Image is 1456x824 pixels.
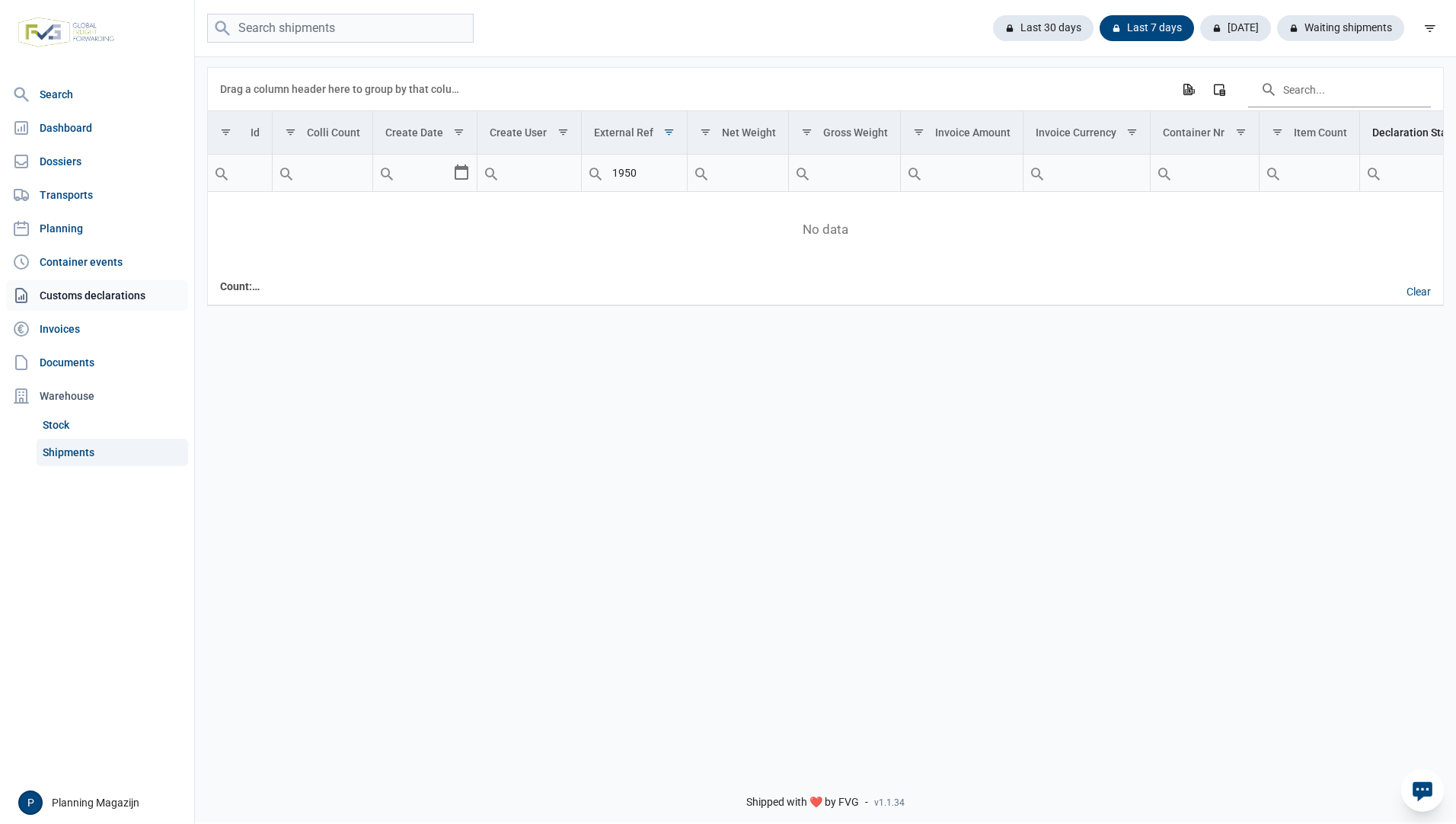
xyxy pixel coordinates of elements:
div: Invoice Currency [1036,126,1116,139]
td: Filter cell [582,155,688,192]
input: Filter cell [1260,155,1360,191]
img: FVG - Global freight forwarding [12,11,120,53]
td: Filter cell [900,155,1023,192]
td: Filter cell [1151,155,1260,192]
td: Column Gross Weight [788,111,900,155]
span: Show filter options for column 'Net Weight' [700,126,711,138]
td: Filter cell [273,155,373,192]
div: Gross Weight [823,126,888,139]
td: Column Create Date [373,111,477,155]
div: External Ref [594,126,653,139]
div: Invoice Amount [935,126,1011,139]
div: Create User [490,126,547,139]
div: Colli Count [307,126,360,139]
input: Filter cell [273,155,372,191]
div: Id [251,126,260,139]
div: Search box [789,155,816,191]
td: Column External Ref [582,111,688,155]
div: Search box [688,155,715,191]
td: Filter cell [208,155,273,192]
span: Show filter options for column 'Id' [220,126,231,138]
div: Search box [373,155,401,191]
span: No data [208,222,1443,238]
td: Column Invoice Amount [900,111,1023,155]
a: Shipments [37,439,188,466]
input: Filter cell [901,155,1023,191]
td: Column Invoice Currency [1023,111,1151,155]
a: Dossiers [6,146,188,177]
div: Search box [1023,155,1051,191]
div: Search box [208,155,235,191]
td: Column Create User [477,111,582,155]
input: Filter cell [373,155,452,191]
div: Search box [273,155,300,191]
input: Search shipments [207,14,474,43]
div: Search box [477,155,505,191]
span: Show filter options for column 'Create User' [557,126,569,138]
div: Select [452,155,471,191]
span: Show filter options for column 'Create Date' [453,126,465,138]
div: Waiting shipments [1277,15,1404,41]
div: Column Chooser [1205,75,1233,103]
td: Filter cell [1023,155,1151,192]
td: Filter cell [687,155,788,192]
a: Planning [6,213,188,244]
div: Search box [582,155,609,191]
span: Show filter options for column 'Container Nr' [1235,126,1247,138]
div: Data grid with 0 rows and 18 columns [208,68,1443,305]
div: Export all data to Excel [1174,75,1202,103]
input: Filter cell [208,155,272,191]
span: v1.1.34 [874,797,905,809]
span: Show filter options for column 'Invoice Currency' [1126,126,1138,138]
div: [DATE] [1200,15,1271,41]
td: Filter cell [1259,155,1360,192]
a: Stock [37,411,188,439]
input: Filter cell [477,155,581,191]
div: Container Nr [1163,126,1225,139]
input: Filter cell [1023,155,1150,191]
input: Filter cell [1151,155,1259,191]
a: Container events [6,247,188,277]
span: Shipped with ❤️ by FVG [746,796,859,810]
a: Transports [6,180,188,210]
td: Filter cell [477,155,582,192]
a: Dashboard [6,113,188,143]
div: Net Weight [722,126,776,139]
span: Show filter options for column 'Invoice Amount' [913,126,924,138]
td: Column Id [208,111,273,155]
input: Filter cell [582,155,687,191]
a: Invoices [6,314,188,344]
input: Filter cell [789,155,900,191]
div: Search box [1360,155,1387,191]
div: Data grid toolbar [220,68,1431,110]
button: P [18,790,43,815]
div: Search box [1151,155,1178,191]
input: Search in the data grid [1248,71,1431,107]
div: Planning Magazijn [18,790,185,815]
a: Customs declarations [6,280,188,311]
div: Item Count [1294,126,1347,139]
a: Documents [6,347,188,378]
td: Filter cell [788,155,900,192]
td: Column Container Nr [1151,111,1260,155]
div: Id Count: 0 [220,279,260,294]
td: Column Item Count [1259,111,1360,155]
div: Warehouse [6,381,188,411]
div: filter [1416,14,1444,42]
a: Search [6,79,188,110]
div: Search box [1260,155,1287,191]
div: Create Date [385,126,443,139]
div: Search box [901,155,928,191]
div: Drag a column header here to group by that column [220,77,465,101]
td: Column Net Weight [687,111,788,155]
span: Show filter options for column 'Gross Weight' [801,126,813,138]
input: Filter cell [688,155,788,191]
td: Filter cell [373,155,477,192]
div: Clear [1394,279,1443,305]
span: - [865,796,868,810]
td: Column Colli Count [273,111,373,155]
span: Show filter options for column 'Colli Count' [285,126,296,138]
span: Show filter options for column 'Item Count' [1272,126,1283,138]
div: Last 7 days [1100,15,1194,41]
